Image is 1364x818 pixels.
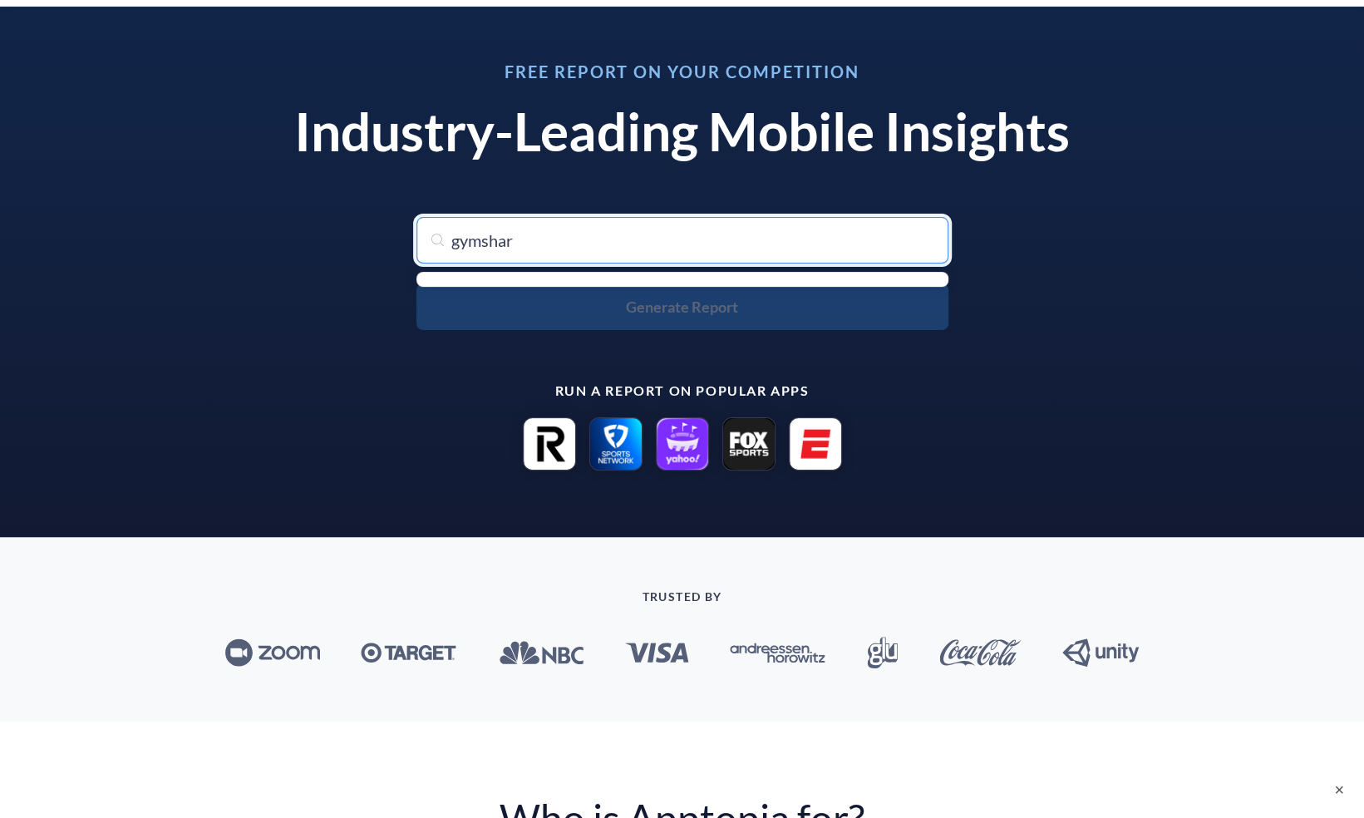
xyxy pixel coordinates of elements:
img: Zoom_logo.svg [225,638,320,667]
img: FanDuel Sports Network icon [589,417,643,471]
h1: Industry-Leading Mobile Insights [275,100,1090,164]
p: Run a report on popular apps [275,383,1090,398]
img: NBC_logo.svg [498,640,584,665]
img: FOX Sports: Watch Live Games icon [722,417,776,471]
img: Unity_Technologies_logo.svg [1062,638,1139,667]
h3: Free Report on Your Competition [275,63,1090,80]
input: Search for your app [416,217,948,264]
button: × [1331,781,1347,798]
img: Andreessen_Horowitz_new_logo.svg [730,643,825,663]
img: Visa_Inc._logo.svg [625,643,689,663]
ul: menu-options [416,272,948,287]
img: Glu_Mobile_logo.svg [867,637,898,668]
img: Coca-Cola_logo.svg [939,639,1022,666]
img: Target_logo.svg [361,643,456,663]
img: Revolut: Send, spend and save icon [523,417,576,471]
p: TRUSTED BY [84,590,1281,604]
img: ESPN: Live Sports & Scores icon [789,417,842,471]
img: Yahoo Sports: Scores and News icon [656,417,709,471]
